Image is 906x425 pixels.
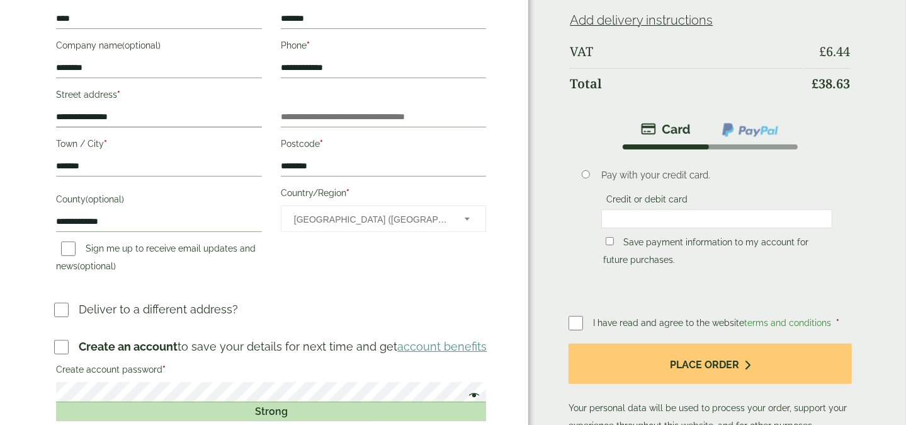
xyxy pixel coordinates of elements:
[346,188,349,198] abbr: required
[320,139,323,149] abbr: required
[162,364,166,375] abbr: required
[744,318,831,328] a: terms and conditions
[820,43,827,60] span: £
[56,402,486,421] div: Strong
[79,340,178,353] strong: Create an account
[397,340,487,353] a: account benefits
[79,338,487,355] p: to save your details for next time and get
[836,318,839,328] abbr: required
[56,135,262,156] label: Town / City
[281,206,487,232] span: Country/Region
[79,301,238,318] p: Deliver to a different address?
[601,168,832,182] p: Pay with your credit card.
[122,40,161,50] span: (optional)
[721,122,779,138] img: ppcp-gateway.png
[281,135,487,156] label: Postcode
[61,242,76,256] input: Sign me up to receive email updates and news(optional)
[56,361,486,382] label: Create account password
[281,184,487,206] label: Country/Region
[812,75,819,92] span: £
[603,237,808,269] label: Save payment information to my account for future purchases.
[56,190,262,212] label: County
[56,86,262,107] label: Street address
[86,194,124,204] span: (optional)
[570,68,803,99] th: Total
[812,75,851,92] bdi: 38.63
[77,261,116,271] span: (optional)
[593,318,834,328] span: I have read and agree to the website
[601,194,693,208] label: Credit or debit card
[281,37,487,58] label: Phone
[820,43,851,60] bdi: 6.44
[605,213,829,224] iframe: Secure card payment input frame
[117,90,120,100] abbr: required
[570,13,713,28] a: Add delivery instructions
[641,122,691,137] img: stripe.png
[56,37,262,58] label: Company name
[56,243,256,275] label: Sign me up to receive email updates and news
[570,37,803,67] th: VAT
[104,139,107,149] abbr: required
[294,206,448,233] span: United Kingdom (UK)
[569,344,851,385] button: Place order
[307,40,310,50] abbr: required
